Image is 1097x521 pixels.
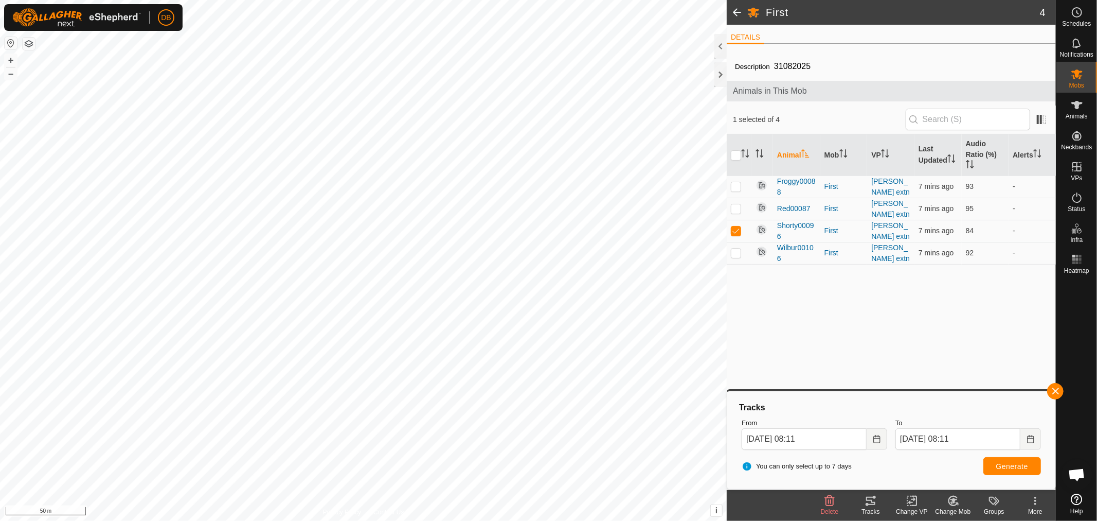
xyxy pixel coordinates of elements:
p-sorticon: Activate to sort [801,151,810,159]
p-sorticon: Activate to sort [756,151,764,159]
img: Gallagher Logo [12,8,141,27]
th: Mob [820,134,868,176]
p-sorticon: Activate to sort [839,151,848,159]
label: To [895,418,1041,428]
td: - [1009,176,1056,198]
span: i [715,506,717,515]
span: Status [1068,206,1085,212]
button: Choose Date [867,428,887,450]
span: Schedules [1062,21,1091,27]
button: Reset Map [5,37,17,49]
span: 4 [1040,5,1046,20]
span: VPs [1071,175,1082,181]
span: 1 selected of 4 [733,114,906,125]
button: Generate [983,457,1041,475]
div: Tracks [738,402,1045,414]
span: 95 [966,204,974,213]
div: More [1015,507,1056,516]
a: [PERSON_NAME] extn [871,199,910,218]
button: + [5,54,17,66]
span: Red00087 [777,203,811,214]
div: First [824,225,864,236]
span: Generate [996,462,1028,471]
button: – [5,67,17,80]
button: i [711,505,722,516]
h2: First [766,6,1040,19]
span: Heatmap [1064,268,1089,274]
div: Open chat [1062,459,1092,490]
span: Froggy00088 [777,176,816,198]
p-sorticon: Activate to sort [881,151,889,159]
th: Animal [773,134,820,176]
span: Wilbur00106 [777,242,816,264]
th: Audio Ratio (%) [962,134,1009,176]
a: Privacy Policy [323,508,362,517]
span: You can only select up to 7 days [742,461,852,472]
span: Animals in This Mob [733,85,1050,97]
div: Tracks [850,507,891,516]
span: 9 Oct 2025, 8:04 am [919,249,954,257]
a: [PERSON_NAME] extn [871,244,910,263]
a: Help [1056,490,1097,518]
div: Change VP [891,507,932,516]
span: 9 Oct 2025, 8:04 am [919,204,954,213]
th: Last Updated [914,134,962,176]
div: First [824,181,864,192]
a: [PERSON_NAME] extn [871,221,910,240]
div: Change Mob [932,507,974,516]
button: Map Layers [23,38,35,50]
p-sorticon: Activate to sort [947,156,956,164]
span: DB [161,12,171,23]
td: - [1009,198,1056,220]
img: returning off [756,223,768,236]
button: Choose Date [1020,428,1041,450]
span: Delete [821,508,839,515]
span: Help [1070,508,1083,514]
p-sorticon: Activate to sort [1033,151,1041,159]
li: DETAILS [727,32,764,44]
span: 9 Oct 2025, 8:04 am [919,182,954,190]
div: Groups [974,507,1015,516]
span: 92 [966,249,974,257]
div: First [824,248,864,258]
td: - [1009,220,1056,242]
img: returning off [756,246,768,258]
span: Infra [1070,237,1083,243]
label: Description [735,63,770,71]
div: First [824,203,864,214]
label: From [742,418,887,428]
a: [PERSON_NAME] extn [871,177,910,196]
th: Alerts [1009,134,1056,176]
span: 31082025 [770,58,815,75]
span: 93 [966,182,974,190]
p-sorticon: Activate to sort [741,151,749,159]
span: Mobs [1069,82,1084,89]
td: - [1009,242,1056,264]
a: Contact Us [373,508,404,517]
span: Shorty00096 [777,220,816,242]
span: 84 [966,227,974,235]
span: 9 Oct 2025, 8:04 am [919,227,954,235]
span: Animals [1066,113,1088,119]
th: VP [867,134,914,176]
img: returning off [756,201,768,214]
input: Search (S) [906,109,1030,130]
img: returning off [756,179,768,192]
span: Notifications [1060,51,1093,58]
p-sorticon: Activate to sort [966,162,974,170]
span: Neckbands [1061,144,1092,150]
